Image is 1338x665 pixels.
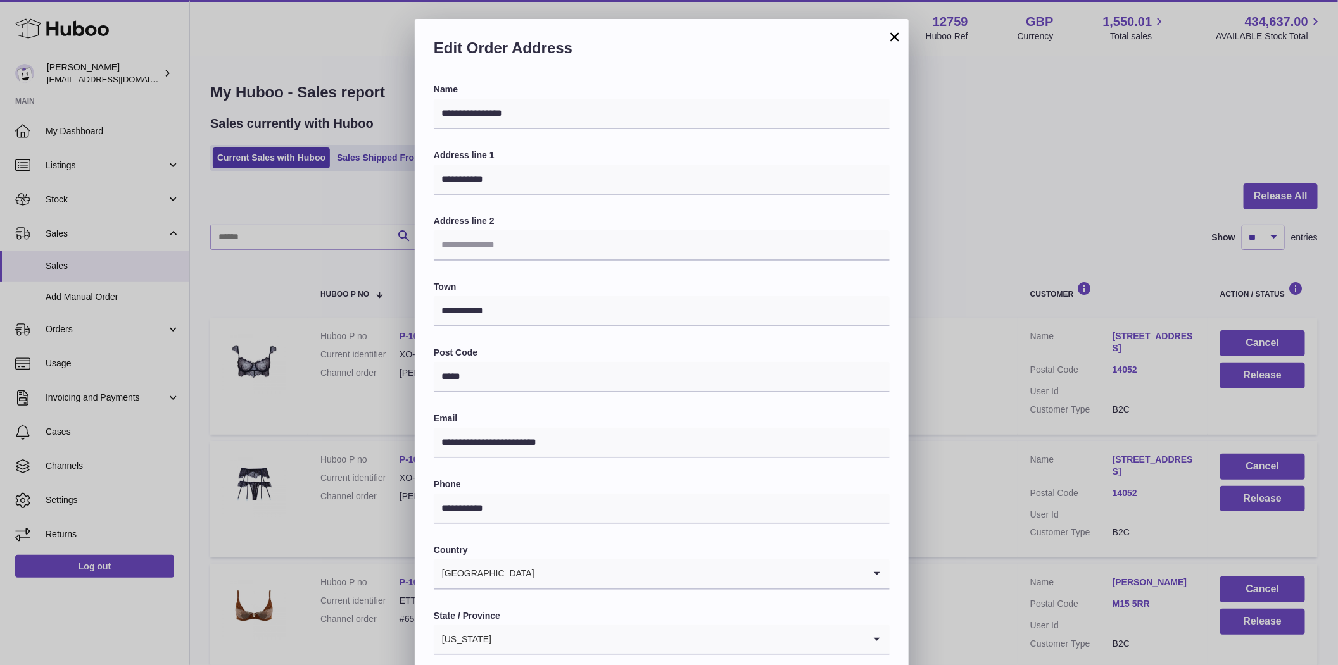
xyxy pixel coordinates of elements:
span: [GEOGRAPHIC_DATA] [434,559,535,588]
label: Post Code [434,347,890,359]
label: Address line 2 [434,215,890,227]
label: Town [434,281,890,293]
label: State / Province [434,610,890,622]
input: Search for option [535,559,864,588]
button: × [887,29,902,44]
label: Name [434,84,890,96]
label: Phone [434,478,890,490]
label: Email [434,413,890,425]
span: [US_STATE] [434,625,492,654]
div: Search for option [434,625,890,655]
label: Country [434,544,890,556]
div: Search for option [434,559,890,590]
input: Search for option [492,625,864,654]
h2: Edit Order Address [434,38,890,65]
label: Address line 1 [434,149,890,161]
